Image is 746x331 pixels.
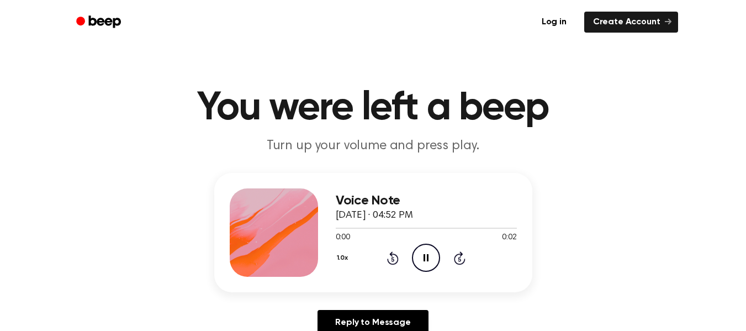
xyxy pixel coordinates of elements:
p: Turn up your volume and press play. [161,137,585,155]
a: Create Account [584,12,678,33]
h3: Voice Note [336,193,517,208]
a: Log in [531,9,578,35]
span: 0:02 [502,232,516,244]
button: 1.0x [336,249,352,267]
h1: You were left a beep [91,88,656,128]
span: 0:00 [336,232,350,244]
span: [DATE] · 04:52 PM [336,211,413,220]
a: Beep [68,12,131,33]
